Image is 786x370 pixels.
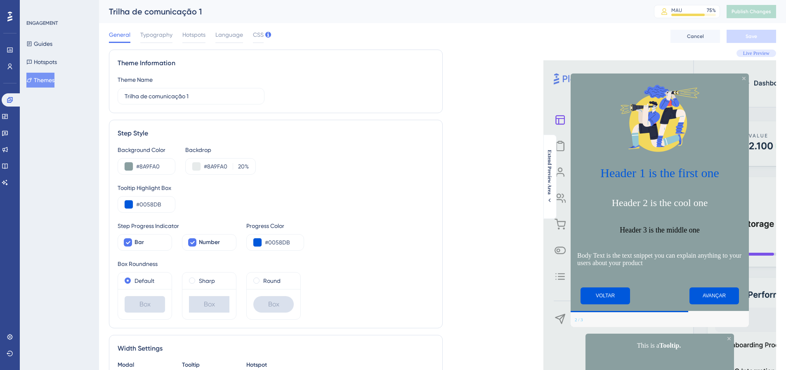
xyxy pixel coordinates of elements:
h3: Header 3 is the middle one [577,226,742,235]
div: Box [125,296,165,313]
input: % [236,161,245,171]
div: Box [189,296,229,313]
label: Round [263,276,281,286]
span: Typography [140,30,172,40]
div: Close Preview [727,337,731,340]
div: Background Color [118,145,175,155]
input: Theme Name [125,92,257,101]
button: Hotspots [26,55,57,69]
div: Theme Information [118,58,434,68]
img: Modal Media [618,77,701,159]
span: Hotspots [182,30,205,40]
div: Step 2 of 3 [575,316,583,323]
button: Previous [581,287,630,304]
label: Sharp [199,276,215,286]
h2: Header 2 is the cool one [577,197,742,209]
div: Box [253,296,294,313]
span: CSS [253,30,264,40]
div: Backdrop [185,145,256,155]
div: ENGAGEMENT [26,20,58,26]
div: Tooltip Highlight Box [118,183,434,193]
span: Publish Changes [732,8,771,15]
div: Progress Color [246,221,304,231]
button: Cancel [670,30,720,43]
div: Step Progress Indicator [118,221,236,231]
span: Live Preview [743,50,769,57]
button: Publish Changes [727,5,776,18]
button: Save [727,30,776,43]
div: Hotspot [246,360,301,370]
button: Next [689,287,739,304]
div: Modal [118,360,172,370]
span: Cancel [687,33,704,40]
div: 75 % [707,7,716,14]
div: Box Roundness [118,259,434,269]
div: Step Style [118,128,434,138]
h1: Header 1 is the first one [577,166,742,180]
button: Extend Preview Area [543,150,556,204]
span: Language [215,30,243,40]
div: Trilha de comunicação 1 [109,6,633,17]
b: Tooltip. [659,342,681,349]
label: Default [135,276,154,286]
span: Save [746,33,757,40]
span: Bar [135,237,144,247]
span: Number [199,237,220,247]
button: Themes [26,73,54,88]
div: Width Settings [118,344,434,353]
div: Tooltip [182,360,236,370]
p: Body Text is the text snippet you can explain anything to your users about your product [577,252,742,267]
label: % [233,161,249,171]
span: General [109,30,130,40]
div: Footer [571,312,749,327]
div: Close Preview [742,77,746,80]
p: This is a [592,340,727,351]
div: Theme Name [118,75,153,85]
div: MAU [671,7,682,14]
button: Guides [26,36,52,51]
span: Extend Preview Area [546,150,553,194]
